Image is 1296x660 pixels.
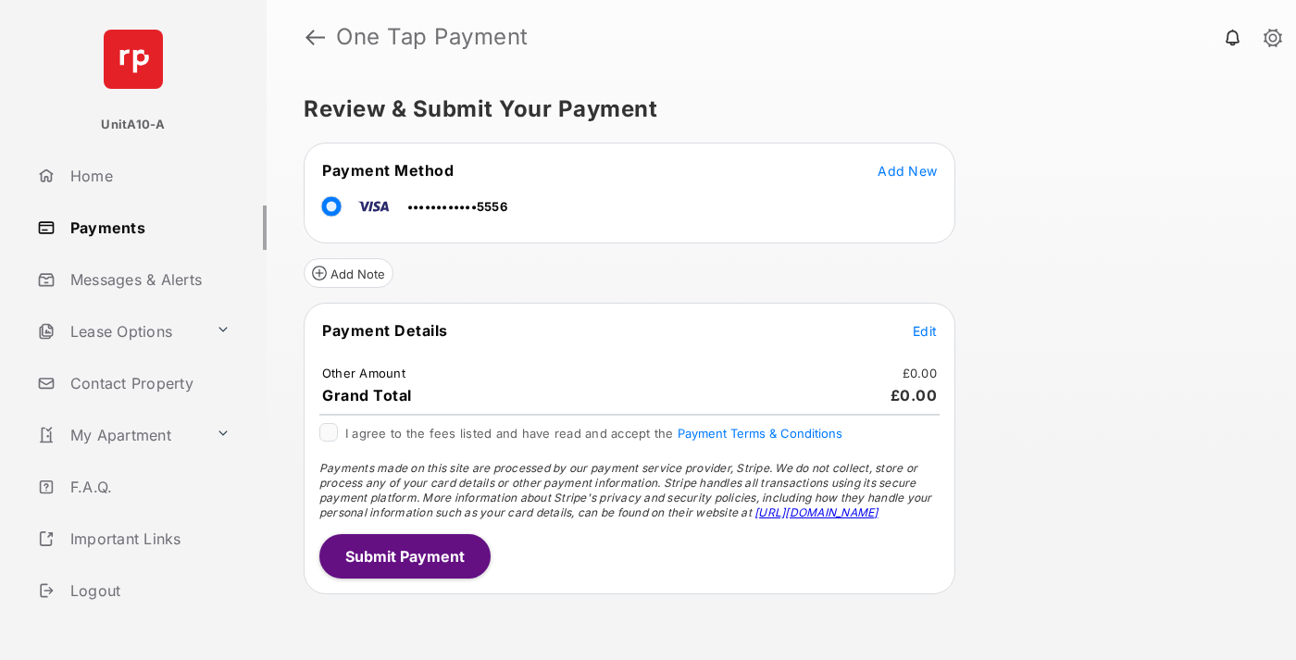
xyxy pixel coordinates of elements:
[104,30,163,89] img: svg+xml;base64,PHN2ZyB4bWxucz0iaHR0cDovL3d3dy53My5vcmcvMjAwMC9zdmciIHdpZHRoPSI2NCIgaGVpZ2h0PSI2NC...
[322,321,448,340] span: Payment Details
[754,505,878,519] a: [URL][DOMAIN_NAME]
[902,365,938,381] td: £0.00
[878,161,937,180] button: Add New
[30,257,267,302] a: Messages & Alerts
[304,98,1244,120] h5: Review & Submit Your Payment
[878,163,937,179] span: Add New
[322,161,454,180] span: Payment Method
[30,205,267,250] a: Payments
[336,26,529,48] strong: One Tap Payment
[322,386,412,405] span: Grand Total
[913,323,937,339] span: Edit
[319,534,491,579] button: Submit Payment
[30,361,267,405] a: Contact Property
[345,426,842,441] span: I agree to the fees listed and have read and accept the
[30,413,208,457] a: My Apartment
[30,309,208,354] a: Lease Options
[30,517,238,561] a: Important Links
[319,461,932,519] span: Payments made on this site are processed by our payment service provider, Stripe. We do not colle...
[304,258,393,288] button: Add Note
[891,386,938,405] span: £0.00
[913,321,937,340] button: Edit
[30,154,267,198] a: Home
[30,568,267,613] a: Logout
[30,465,267,509] a: F.A.Q.
[407,199,507,214] span: ••••••••••••5556
[678,426,842,441] button: I agree to the fees listed and have read and accept the
[101,116,165,134] p: UnitA10-A
[321,365,406,381] td: Other Amount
